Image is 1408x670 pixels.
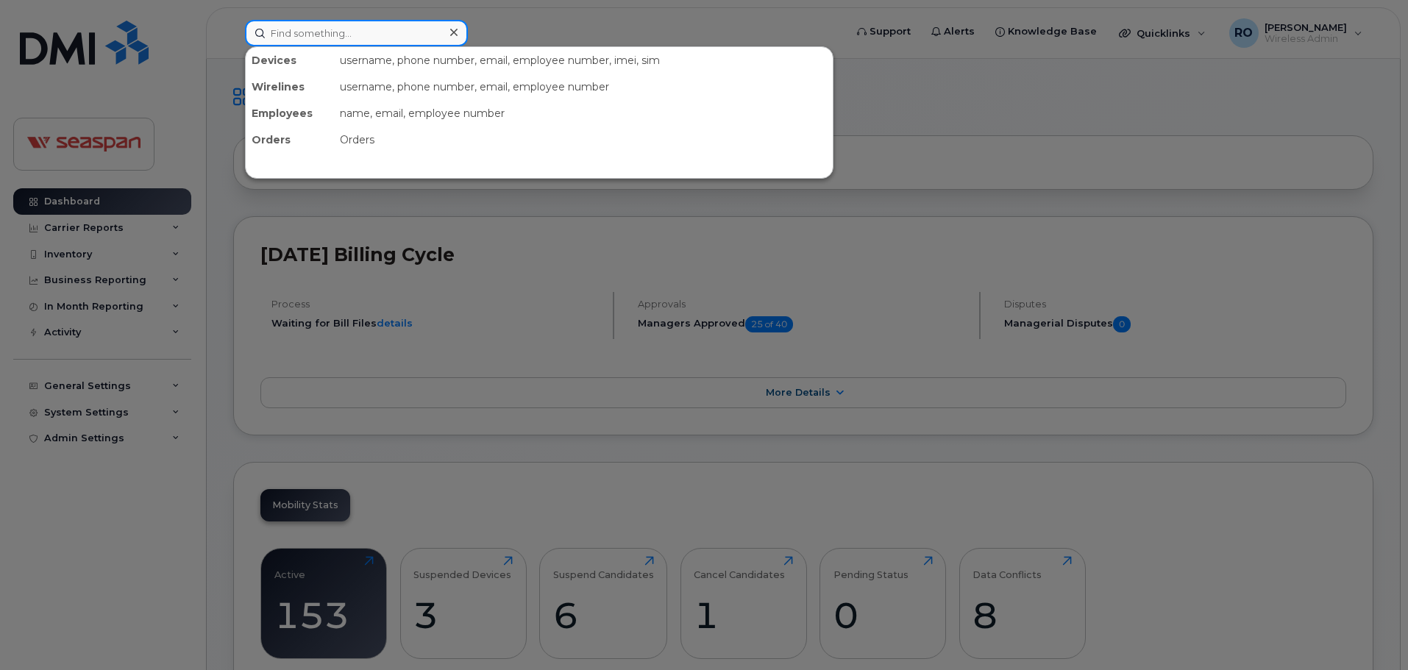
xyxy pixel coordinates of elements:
[334,74,833,100] div: username, phone number, email, employee number
[334,100,833,126] div: name, email, employee number
[246,47,334,74] div: Devices
[246,126,334,153] div: Orders
[246,100,334,126] div: Employees
[334,126,833,153] div: Orders
[246,74,334,100] div: Wirelines
[334,47,833,74] div: username, phone number, email, employee number, imei, sim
